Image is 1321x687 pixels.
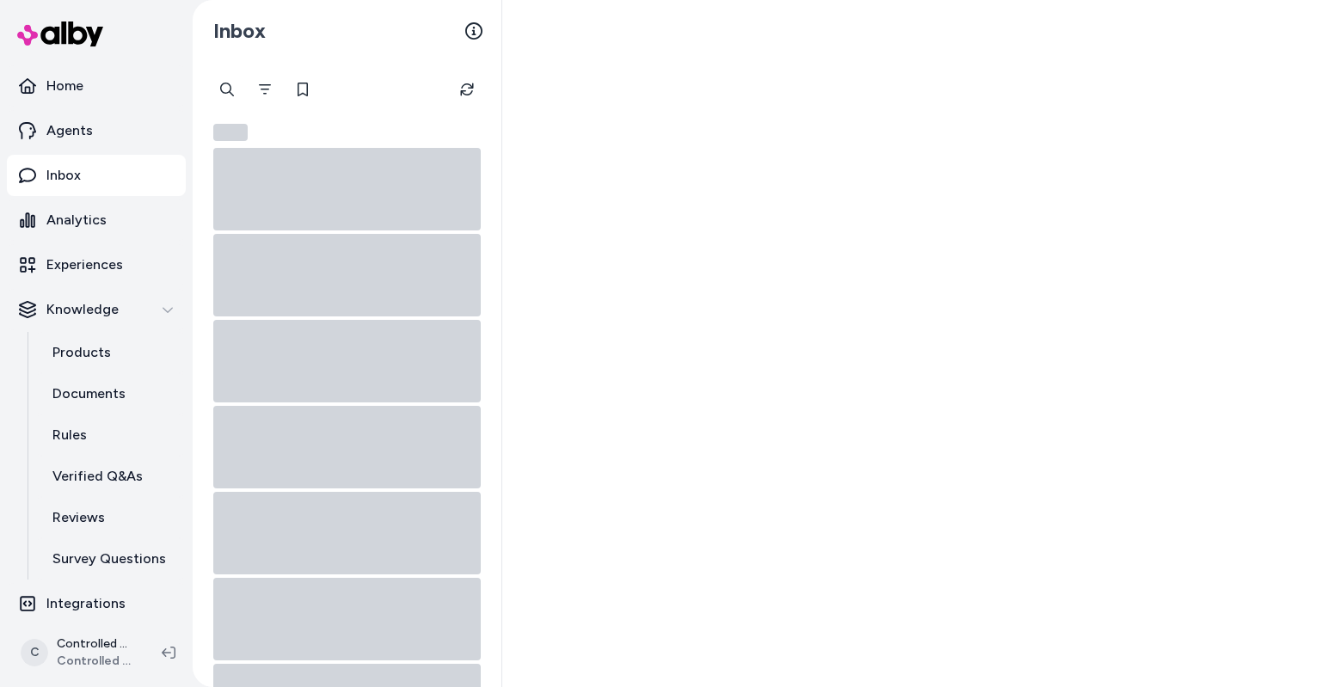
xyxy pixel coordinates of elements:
[52,425,87,445] p: Rules
[46,255,123,275] p: Experiences
[7,583,186,624] a: Integrations
[7,199,186,241] a: Analytics
[35,414,186,456] a: Rules
[52,383,126,404] p: Documents
[46,120,93,141] p: Agents
[52,466,143,487] p: Verified Q&As
[46,299,119,320] p: Knowledge
[52,342,111,363] p: Products
[57,635,134,653] p: Controlled Chaos Shopify
[46,593,126,614] p: Integrations
[7,65,186,107] a: Home
[46,210,107,230] p: Analytics
[35,373,186,414] a: Documents
[10,625,148,680] button: CControlled Chaos ShopifyControlled Chaos
[21,639,48,666] span: C
[213,18,266,44] h2: Inbox
[52,507,105,528] p: Reviews
[35,497,186,538] a: Reviews
[52,549,166,569] p: Survey Questions
[17,21,103,46] img: alby Logo
[248,72,282,107] button: Filter
[7,289,186,330] button: Knowledge
[46,165,81,186] p: Inbox
[7,244,186,285] a: Experiences
[35,538,186,580] a: Survey Questions
[450,72,484,107] button: Refresh
[7,155,186,196] a: Inbox
[57,653,134,670] span: Controlled Chaos
[46,76,83,96] p: Home
[7,110,186,151] a: Agents
[35,332,186,373] a: Products
[35,456,186,497] a: Verified Q&As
